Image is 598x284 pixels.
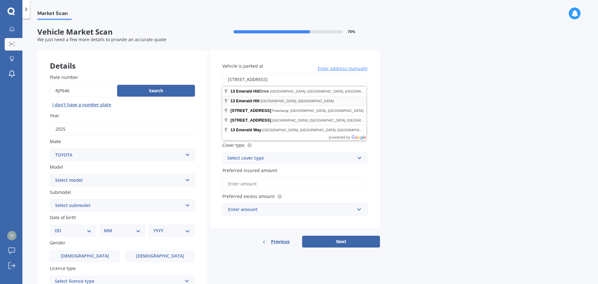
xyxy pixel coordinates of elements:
[271,237,290,246] span: Previous
[50,123,195,136] input: YYYY
[230,99,235,103] span: 13
[236,89,259,94] span: Emerald Hill
[136,253,184,259] span: [DEMOGRAPHIC_DATA]
[222,142,244,148] span: Cover type
[50,74,78,80] span: Plate number
[37,27,209,36] span: Vehicle Market Scan
[318,65,368,72] span: Enter address manually
[230,108,271,113] span: [STREET_ADDRESS]
[50,139,61,145] span: Make
[222,63,263,69] span: Vehicle is parked at
[230,89,270,94] span: Drive
[7,231,17,240] img: c7152f32176cfb58b2ce7a7bf21590e8
[37,10,72,19] span: Market Scan
[50,189,71,195] span: Submodel
[236,128,261,132] span: Emerald Way
[302,236,380,248] button: Next
[222,167,277,173] span: Preferred insured amount
[270,89,381,93] span: [GEOGRAPHIC_DATA], [GEOGRAPHIC_DATA], [GEOGRAPHIC_DATA]
[230,89,235,94] span: 13
[50,113,59,118] span: Year
[260,99,334,103] span: [GEOGRAPHIC_DATA], [GEOGRAPHIC_DATA]
[117,85,195,97] button: Search
[348,30,355,34] span: 70 %
[228,206,354,213] div: Enter amount
[37,36,166,42] span: We just need a few more details to provide an accurate quote
[50,100,114,110] button: I don’t have a number plate
[50,214,76,220] span: Date of birth
[230,128,235,132] span: 13
[272,109,363,113] span: Pukehangi, [GEOGRAPHIC_DATA], [GEOGRAPHIC_DATA]
[50,84,115,97] input: Enter plate number
[37,50,207,69] div: Details
[50,265,76,271] span: Licence type
[61,253,109,259] span: [DEMOGRAPHIC_DATA]
[50,164,63,170] span: Model
[230,118,271,123] span: [STREET_ADDRESS]
[236,99,259,103] span: Emerald Hill
[50,240,65,246] span: Gender
[222,193,275,199] span: Preferred excess amount
[227,155,354,162] div: Select cover type
[222,177,368,190] input: Enter amount
[272,118,383,122] span: [GEOGRAPHIC_DATA], [GEOGRAPHIC_DATA], [GEOGRAPHIC_DATA]
[262,128,373,132] span: [GEOGRAPHIC_DATA], [GEOGRAPHIC_DATA], [GEOGRAPHIC_DATA]
[222,73,368,86] input: Enter address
